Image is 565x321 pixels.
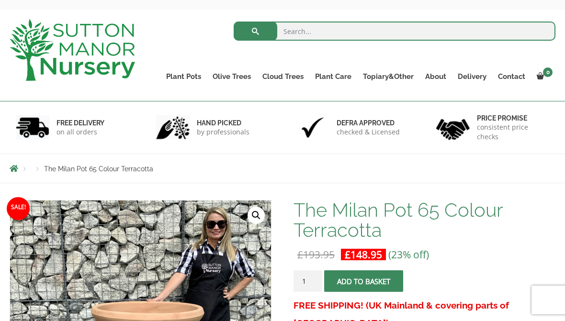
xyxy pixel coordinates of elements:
span: Sale! [7,197,30,220]
input: Product quantity [294,270,322,292]
h6: Defra approved [337,119,400,127]
h6: hand picked [197,119,249,127]
a: Cloud Trees [257,70,309,83]
a: 0 [531,70,555,83]
bdi: 148.95 [345,248,382,261]
img: logo [10,19,135,81]
h6: Price promise [477,114,550,122]
span: (23% off) [388,248,429,261]
nav: Breadcrumbs [10,165,555,172]
p: on all orders [56,127,104,137]
img: 2.jpg [156,115,190,140]
img: 3.jpg [296,115,329,140]
bdi: 193.95 [297,248,335,261]
img: 4.jpg [436,113,470,142]
a: Contact [492,70,531,83]
span: The Milan Pot 65 Colour Terracotta [44,165,153,173]
a: Plant Pots [160,70,207,83]
a: Topiary&Other [357,70,419,83]
a: Olive Trees [207,70,257,83]
a: View full-screen image gallery [248,207,265,224]
a: Plant Care [309,70,357,83]
h6: FREE DELIVERY [56,119,104,127]
span: 0 [543,67,553,77]
input: Search... [234,22,556,41]
a: Delivery [452,70,492,83]
p: by professionals [197,127,249,137]
img: 1.jpg [16,115,49,140]
span: £ [297,248,303,261]
p: checked & Licensed [337,127,400,137]
p: consistent price checks [477,122,550,142]
h1: The Milan Pot 65 Colour Terracotta [294,200,555,240]
a: About [419,70,452,83]
span: £ [345,248,350,261]
button: Add to basket [324,270,403,292]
